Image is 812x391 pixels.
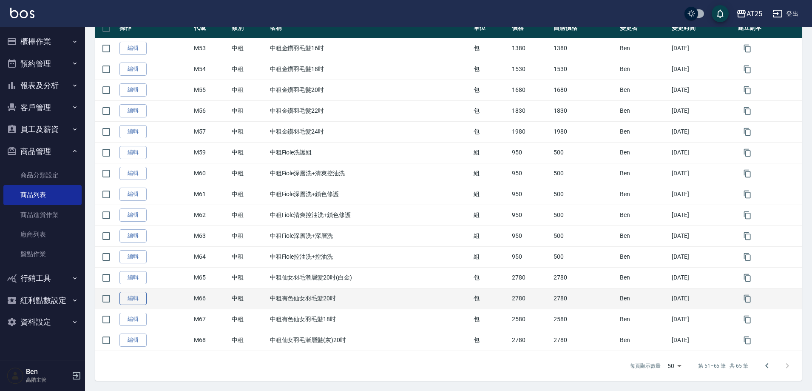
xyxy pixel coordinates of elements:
[268,18,472,38] th: 名稱
[268,246,472,267] td: 中租Fiole控油洗+控油洗
[230,184,267,205] td: 中租
[268,100,472,121] td: 中租金鑽羽毛髮22吋
[119,250,147,263] a: 編輯
[551,309,617,330] td: 2580
[230,142,267,163] td: 中租
[551,288,617,309] td: 2780
[551,205,617,225] td: 500
[618,163,670,184] td: Ben
[268,121,472,142] td: 中租金鑽羽毛髮24吋
[119,292,147,305] a: 編輯
[670,184,735,205] td: [DATE]
[618,121,670,142] td: Ben
[510,100,552,121] td: 1830
[618,246,670,267] td: Ben
[664,354,684,377] div: 50
[26,368,69,376] h5: Ben
[268,288,472,309] td: 中租有色仙女羽毛髮20吋
[618,184,670,205] td: Ben
[119,104,147,117] a: 編輯
[119,229,147,243] a: 編輯
[119,83,147,97] a: 編輯
[3,225,82,244] a: 廠商列表
[618,142,670,163] td: Ben
[3,118,82,140] button: 員工及薪資
[471,205,509,225] td: 組
[471,142,509,163] td: 組
[26,376,69,384] p: 高階主管
[3,267,82,289] button: 行銷工具
[192,205,230,225] td: M62
[618,80,670,100] td: Ben
[192,142,230,163] td: M59
[471,121,509,142] td: 包
[551,59,617,80] td: 1530
[769,6,802,22] button: 登出
[268,225,472,246] td: 中租Fiole深層洗+深層洗
[119,271,147,284] a: 編輯
[618,309,670,330] td: Ben
[510,184,552,205] td: 950
[670,100,735,121] td: [DATE]
[471,18,509,38] th: 單位
[192,163,230,184] td: M60
[471,330,509,351] td: 包
[551,18,617,38] th: 自購價格
[510,205,552,225] td: 950
[670,80,735,100] td: [DATE]
[7,367,24,384] img: Person
[551,100,617,121] td: 1830
[618,225,670,246] td: Ben
[712,5,729,22] button: save
[471,288,509,309] td: 包
[230,330,267,351] td: 中租
[230,225,267,246] td: 中租
[510,142,552,163] td: 950
[736,18,802,38] th: 建立副本
[670,205,735,225] td: [DATE]
[510,246,552,267] td: 950
[670,163,735,184] td: [DATE]
[551,184,617,205] td: 500
[268,142,472,163] td: 中租Fiole洗護組
[268,38,472,59] td: 中租金鑽羽毛髮16吋
[192,100,230,121] td: M56
[618,288,670,309] td: Ben
[471,100,509,121] td: 包
[670,330,735,351] td: [DATE]
[230,121,267,142] td: 中租
[510,288,552,309] td: 2780
[510,59,552,80] td: 1530
[268,184,472,205] td: 中租Fiole深層洗+鎖色修護
[192,184,230,205] td: M61
[510,38,552,59] td: 1380
[230,18,267,38] th: 類別
[471,184,509,205] td: 組
[471,163,509,184] td: 組
[3,311,82,333] button: 資料設定
[551,225,617,246] td: 500
[670,246,735,267] td: [DATE]
[551,163,617,184] td: 500
[119,334,147,347] a: 編輯
[268,205,472,225] td: 中租Fiole清爽控油洗+鎖色修護
[230,38,267,59] td: 中租
[618,267,670,288] td: Ben
[670,59,735,80] td: [DATE]
[10,8,34,18] img: Logo
[618,100,670,121] td: Ben
[510,80,552,100] td: 1680
[192,18,230,38] th: 代號
[471,267,509,288] td: 包
[670,18,735,38] th: 變更時間
[551,267,617,288] td: 2780
[192,38,230,59] td: M53
[551,142,617,163] td: 500
[117,18,192,38] th: 操作
[618,330,670,351] td: Ben
[3,166,82,185] a: 商品分類設定
[230,205,267,225] td: 中租
[630,362,661,370] p: 每頁顯示數量
[510,163,552,184] td: 950
[618,18,670,38] th: 變更者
